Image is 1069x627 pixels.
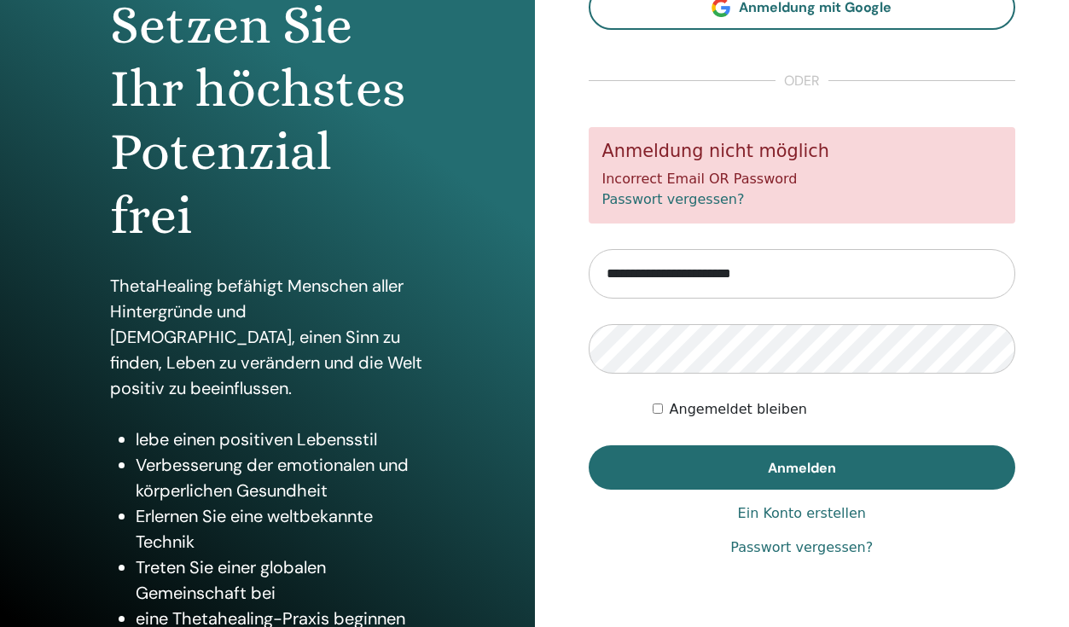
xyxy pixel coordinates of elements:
span: oder [776,71,828,91]
div: Keep me authenticated indefinitely or until I manually logout [653,399,1015,420]
span: Anmelden [768,459,836,477]
button: Anmelden [589,445,1016,490]
h5: Anmeldung nicht möglich [602,141,1002,162]
div: Incorrect Email OR Password [589,127,1016,224]
li: Verbesserung der emotionalen und körperlichen Gesundheit [136,452,424,503]
a: Passwort vergessen? [730,537,873,558]
label: Angemeldet bleiben [670,399,807,420]
a: Passwort vergessen? [602,191,745,207]
a: Ein Konto erstellen [738,503,866,524]
li: Erlernen Sie eine weltbekannte Technik [136,503,424,554]
p: ThetaHealing befähigt Menschen aller Hintergründe und [DEMOGRAPHIC_DATA], einen Sinn zu finden, L... [110,273,424,401]
li: Treten Sie einer globalen Gemeinschaft bei [136,554,424,606]
li: lebe einen positiven Lebensstil [136,427,424,452]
